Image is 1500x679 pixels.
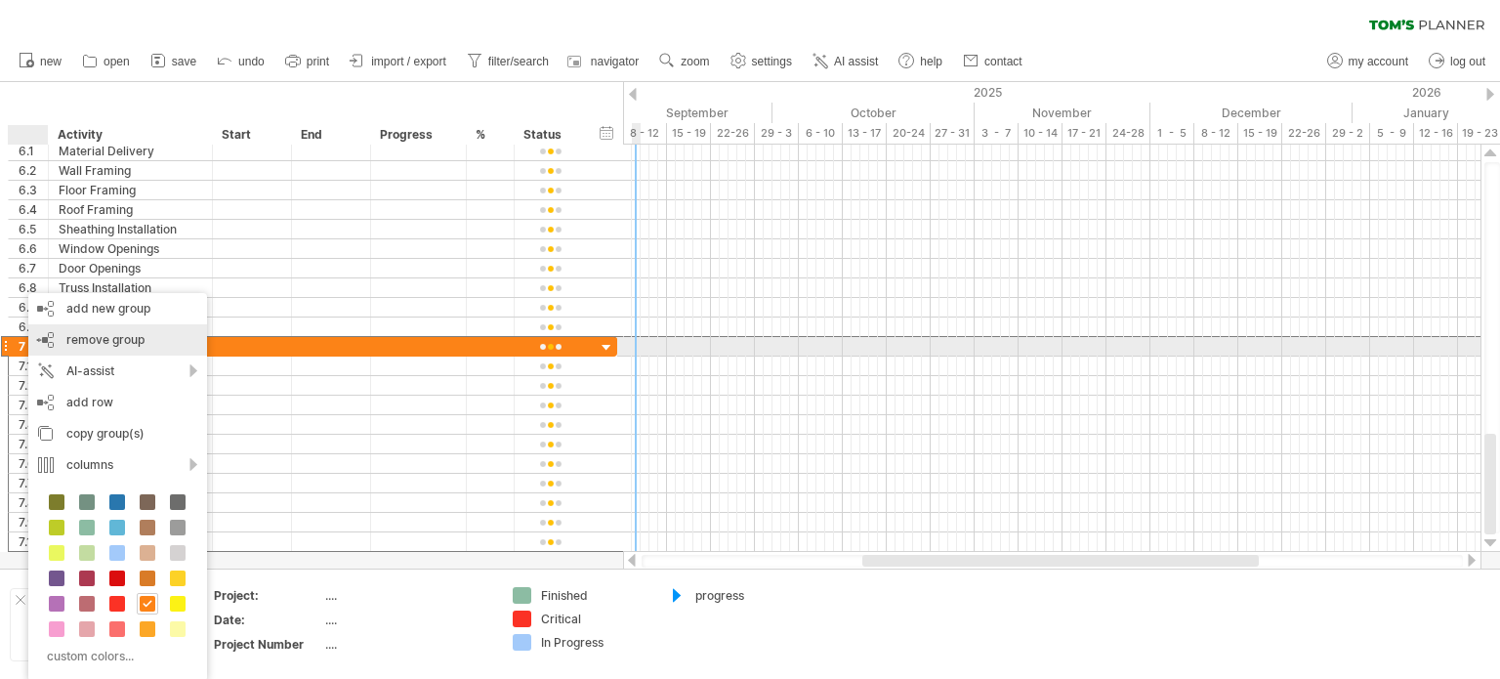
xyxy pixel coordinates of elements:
[711,123,755,144] div: 22-26
[301,125,359,145] div: End
[1424,49,1491,74] a: log out
[10,588,192,661] div: Add your own logo
[894,49,948,74] a: help
[28,418,207,449] div: copy group(s)
[564,49,645,74] a: navigator
[212,49,271,74] a: undo
[19,318,48,336] div: 6.10
[799,123,843,144] div: 6 - 10
[19,337,48,356] div: 7
[172,55,196,68] span: save
[834,55,878,68] span: AI assist
[238,55,265,68] span: undo
[772,103,975,123] div: October 2025
[920,55,942,68] span: help
[541,634,647,651] div: In Progress
[1150,103,1353,123] div: December 2025
[19,220,48,238] div: 6.5
[59,220,202,238] div: Sheathing Installation
[1194,123,1238,144] div: 8 - 12
[146,49,202,74] a: save
[1322,49,1414,74] a: my account
[462,49,555,74] a: filter/search
[38,643,191,669] div: custom colors...
[19,142,48,160] div: 6.1
[59,278,202,297] div: Truss Installation
[59,239,202,258] div: Window Openings
[214,587,321,604] div: Project:
[19,396,48,414] div: 7.3
[19,200,48,219] div: 6.4
[104,55,130,68] span: open
[28,387,207,418] div: add row
[523,125,575,145] div: Status
[28,293,207,324] div: add new group
[755,123,799,144] div: 29 - 3
[984,55,1022,68] span: contact
[345,49,452,74] a: import / export
[843,123,887,144] div: 13 - 17
[1282,123,1326,144] div: 22-26
[77,49,136,74] a: open
[975,123,1019,144] div: 3 - 7
[59,200,202,219] div: Roof Framing
[958,49,1028,74] a: contact
[307,55,329,68] span: print
[59,181,202,199] div: Floor Framing
[59,161,202,180] div: Wall Framing
[667,123,711,144] div: 15 - 19
[28,356,207,387] div: AI-assist
[591,55,639,68] span: navigator
[59,142,202,160] div: Material Delivery
[19,357,48,375] div: 7.1
[19,513,48,531] div: 7.9
[623,123,667,144] div: 8 - 12
[931,123,975,144] div: 27 - 31
[222,125,280,145] div: Start
[1238,123,1282,144] div: 15 - 19
[681,55,709,68] span: zoom
[1326,123,1370,144] div: 29 - 2
[654,49,715,74] a: zoom
[887,123,931,144] div: 20-24
[1106,123,1150,144] div: 24-28
[28,449,207,481] div: columns
[325,636,489,653] div: ....
[19,415,48,434] div: 7.4
[695,587,802,604] div: progress
[19,532,48,551] div: 7.10
[579,103,772,123] div: September 2025
[325,587,489,604] div: ....
[1019,123,1062,144] div: 10 - 14
[371,55,446,68] span: import / export
[541,587,647,604] div: Finished
[19,474,48,492] div: 7.7
[1370,123,1414,144] div: 5 - 9
[40,55,62,68] span: new
[19,376,48,395] div: 7.2
[380,125,455,145] div: Progress
[59,259,202,277] div: Door Openings
[19,278,48,297] div: 6.8
[975,103,1150,123] div: November 2025
[14,49,67,74] a: new
[1450,55,1485,68] span: log out
[214,636,321,653] div: Project Number
[280,49,335,74] a: print
[1150,123,1194,144] div: 1 - 5
[488,55,549,68] span: filter/search
[19,259,48,277] div: 6.7
[476,125,503,145] div: %
[808,49,884,74] a: AI assist
[19,298,48,317] div: 6.9
[726,49,798,74] a: settings
[325,612,489,628] div: ....
[66,332,145,347] span: remove group
[19,181,48,199] div: 6.3
[19,239,48,258] div: 6.6
[19,161,48,180] div: 6.2
[541,611,647,627] div: Critical
[1349,55,1408,68] span: my account
[19,493,48,512] div: 7.8
[19,435,48,453] div: 7.5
